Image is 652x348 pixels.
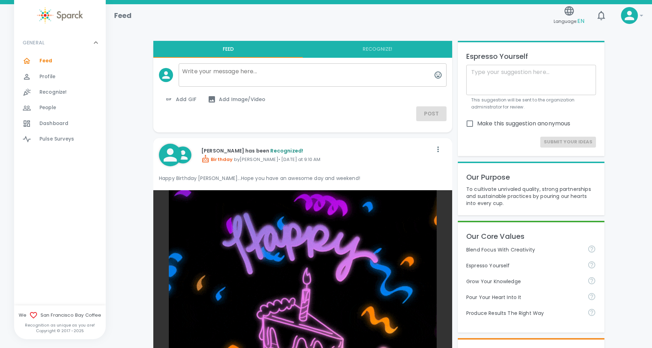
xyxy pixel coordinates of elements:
[39,89,67,96] span: Recognize!
[14,131,106,147] a: Pulse Surveys
[153,41,452,58] div: interaction tabs
[270,147,303,154] span: Recognized!
[466,51,596,62] p: Espresso Yourself
[201,147,432,154] p: [PERSON_NAME] has been
[466,278,582,285] p: Grow Your Knowledge
[114,10,132,21] h1: Feed
[14,116,106,131] a: Dashboard
[14,69,106,85] a: Profile
[466,262,582,269] p: Espresso Yourself
[14,85,106,100] a: Recognize!
[14,53,106,69] a: Feed
[466,294,582,301] p: Pour Your Heart Into It
[37,7,83,24] img: Sparck logo
[14,322,106,328] p: Recognition as unique as you are!
[588,245,596,253] svg: Achieve goals today and innovate for tomorrow
[39,120,68,127] span: Dashboard
[14,53,106,150] div: GENERAL
[23,39,44,46] p: GENERAL
[554,17,584,26] span: Language:
[466,310,582,317] p: Produce Results The Right Way
[39,136,74,143] span: Pulse Surveys
[208,95,265,104] span: Add Image/Video
[14,328,106,334] p: Copyright © 2017 - 2025
[471,97,591,111] p: This suggestion will be sent to the organization administrator for review.
[577,17,584,25] span: EN
[14,100,106,116] a: People
[14,7,106,24] a: Sparck logo
[551,3,587,28] button: Language:EN
[201,155,432,163] p: by [PERSON_NAME] • [DATE] at 9:10 AM
[466,231,596,242] p: Our Core Values
[39,57,53,64] span: Feed
[303,41,452,58] button: Recognize!
[165,95,196,104] span: Add GIF
[588,261,596,269] svg: Share your voice and your ideas
[588,292,596,301] svg: Come to work to make a difference in your own way
[477,119,571,128] span: Make this suggestion anonymous
[14,311,106,319] span: We San Francisco Bay Coffee
[466,172,596,183] p: Our Purpose
[466,186,596,207] p: To cultivate unrivaled quality, strong partnerships and sustainable practices by pouring our hear...
[153,41,303,58] button: Feed
[588,276,596,285] svg: Follow your curiosity and learn together
[39,73,55,80] span: Profile
[588,308,596,317] svg: Find success working together and doing the right thing
[466,246,582,253] p: Blend Focus With Creativity
[14,32,106,53] div: GENERAL
[39,104,56,111] span: People
[159,175,447,182] p: Happy Birthday [PERSON_NAME]...Hope you have an awesome day and weekend!
[201,156,233,163] span: Birthday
